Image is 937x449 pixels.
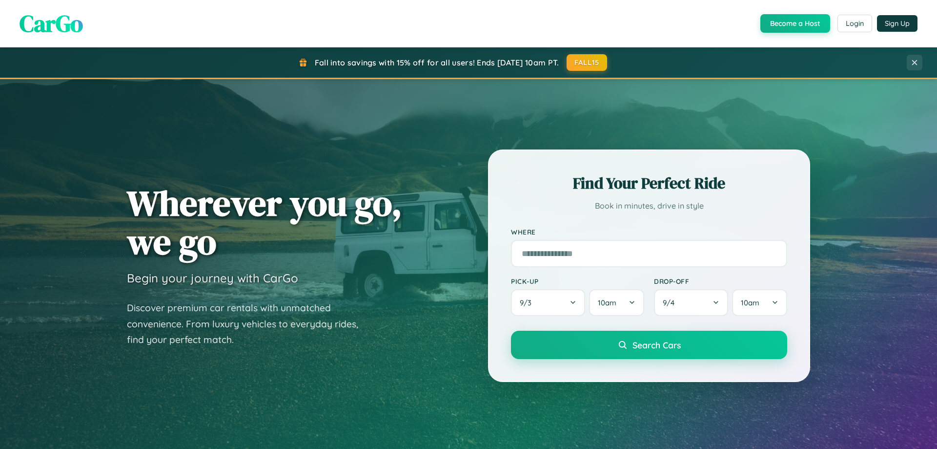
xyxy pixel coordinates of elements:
[760,14,830,33] button: Become a Host
[127,271,298,285] h3: Begin your journey with CarGo
[20,7,83,40] span: CarGo
[632,340,681,350] span: Search Cars
[837,15,872,32] button: Login
[598,298,616,307] span: 10am
[567,54,608,71] button: FALL15
[511,331,787,359] button: Search Cars
[127,184,402,261] h1: Wherever you go, we go
[877,15,917,32] button: Sign Up
[520,298,536,307] span: 9 / 3
[732,289,787,316] button: 10am
[127,300,371,348] p: Discover premium car rentals with unmatched convenience. From luxury vehicles to everyday rides, ...
[511,199,787,213] p: Book in minutes, drive in style
[315,58,559,67] span: Fall into savings with 15% off for all users! Ends [DATE] 10am PT.
[654,289,728,316] button: 9/4
[511,228,787,236] label: Where
[511,172,787,194] h2: Find Your Perfect Ride
[511,277,644,285] label: Pick-up
[511,289,585,316] button: 9/3
[654,277,787,285] label: Drop-off
[741,298,759,307] span: 10am
[589,289,644,316] button: 10am
[663,298,679,307] span: 9 / 4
